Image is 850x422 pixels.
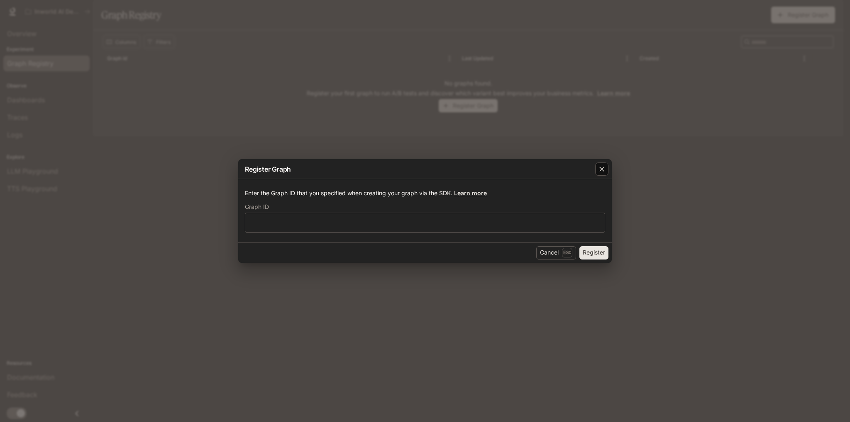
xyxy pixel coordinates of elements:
p: Graph ID [245,204,269,210]
button: CancelEsc [536,246,576,260]
p: Register Graph [245,164,291,174]
button: Register [579,246,608,260]
a: Learn more [454,189,487,196]
p: Esc [562,248,572,257]
p: Enter the Graph ID that you specified when creating your graph via the SDK. [245,189,605,197]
